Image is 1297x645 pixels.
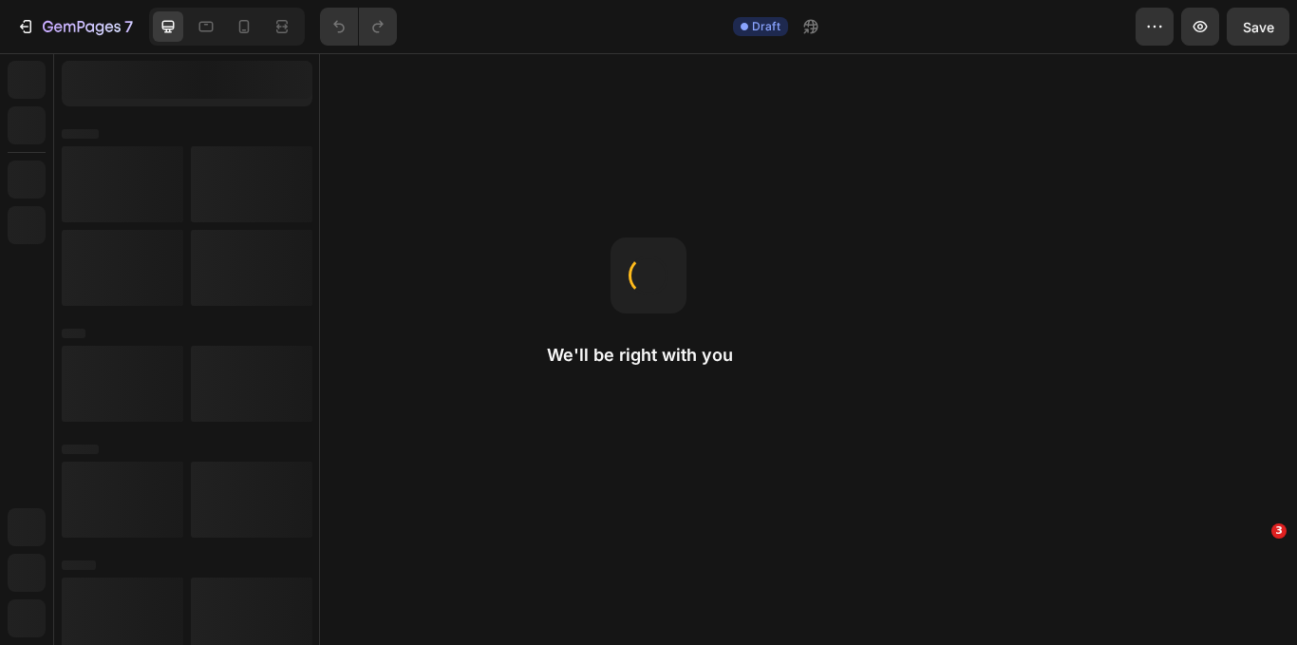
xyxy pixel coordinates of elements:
p: 7 [124,15,133,38]
div: Undo/Redo [320,8,397,46]
iframe: Intercom live chat [1232,552,1278,598]
span: Save [1243,19,1274,35]
h2: We'll be right with you [547,344,750,367]
button: Save [1227,8,1289,46]
button: 7 [8,8,141,46]
span: 3 [1271,523,1287,539]
span: Draft [752,18,780,35]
